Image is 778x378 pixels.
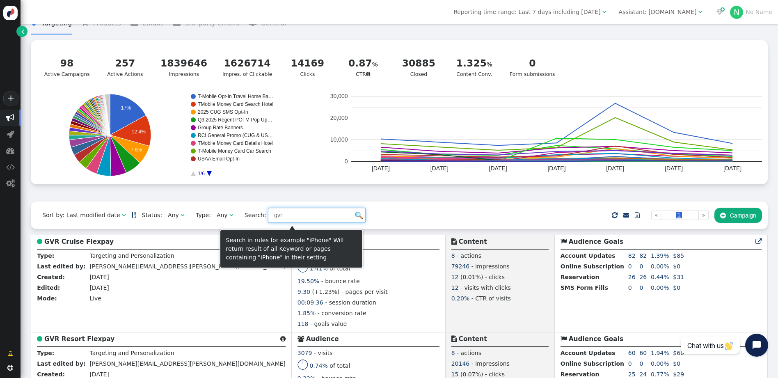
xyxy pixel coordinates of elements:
span: 0 [628,263,632,270]
text: 2025 CUG SMS Opt-In [198,109,248,115]
a: « [651,211,661,220]
span: 20146 [451,360,470,367]
span: $0 [673,263,680,270]
a:  [755,238,762,245]
span: 0 [628,360,632,367]
a: 1839646Impressions [156,51,213,83]
text: USAA Email Opt-In [198,156,240,162]
div: Sort by: Last modified date [42,211,120,220]
svg: A chart. [37,94,327,176]
text: [DATE] [548,165,566,172]
a: 0Form submissions [505,51,560,83]
span: 9.30 [297,289,310,295]
span:  [698,9,702,15]
b: SMS Form Fills [561,284,608,291]
span: 82 [628,252,636,259]
span:  [297,336,304,342]
span: 3079 [297,350,312,356]
b: Reservation [561,371,600,378]
text: [DATE] [489,165,507,172]
span: 25 [628,371,636,378]
text: [DATE] [372,165,390,172]
b: Edited: [37,284,60,291]
span: of total [330,362,350,369]
text: [DATE] [723,165,741,172]
a:  [2,346,19,361]
div: Search in rules for example "iPhone" Will return result of all Keyword or pages containing "iPhon... [226,236,357,262]
span: (0.07%) [460,371,483,378]
a: 0.87CTR [338,51,388,83]
button: Campaign [714,208,762,222]
b: Created: [37,274,65,280]
span: Live [89,295,101,302]
a: NNo Name [730,9,772,15]
span: Sorted in descending order [131,212,136,218]
text: [DATE] [665,165,683,172]
div: Active Actions [105,56,146,78]
span: 0 [639,284,643,291]
div: 257 [105,56,146,71]
text: TMobile Money Card Search Hotel [198,101,273,107]
span: 0.74% [309,362,327,369]
div: Closed [398,56,439,78]
text: Q3 2025 Regent POTM Pop Up… [198,117,272,123]
span: Search: [239,212,266,218]
span: 1.85% [297,310,316,316]
span:  [21,27,25,36]
b: Audience Goals [569,335,624,343]
span: 79246 [451,263,470,270]
span: $85 [673,252,684,259]
a: 1626714Impres. of Clickable [217,51,277,83]
text: 10,000 [330,136,348,143]
span: 0 [639,360,643,367]
span: 0.00% [651,360,669,367]
span:  [181,212,184,218]
a: 98Active Campaigns [39,51,95,83]
div: Clicks [287,56,328,78]
span: - bounce rate [321,278,360,284]
text: 1/6 [198,171,205,176]
span: 00:09:36 [297,299,323,306]
svg: A chart. [327,94,762,176]
text: 0 [345,158,348,165]
span: 1 [676,212,682,218]
span:  [229,212,233,218]
span: [DATE] [89,274,109,280]
span: Reporting time range: Last 7 days including [DATE] [453,9,600,15]
span: - visits [314,350,333,356]
span:  [6,179,15,188]
span: 19.50% [297,278,319,284]
span: [DATE] [89,371,109,378]
a: + [3,92,18,105]
span: [PERSON_NAME][EMAIL_ADDRESS][PERSON_NAME][DOMAIN_NAME] [89,263,285,270]
b: Created: [37,371,65,378]
span: 118 [297,321,309,327]
span:  [122,212,126,218]
span: $29 [673,371,684,378]
span: [DATE] [89,284,109,291]
span: 0 [628,284,632,291]
div: Any [217,211,228,220]
div: 0 [510,56,555,71]
span:  [6,147,14,155]
a:  [131,212,136,218]
span: 0.00% [651,263,669,270]
text: [DATE] [430,165,448,172]
b: Last edited by: [37,263,85,270]
span:  [37,336,42,342]
span: 15 [451,371,459,378]
span:  [7,130,14,138]
span: - impressions [471,360,510,367]
span:  [6,163,15,171]
span: $60 [673,350,684,356]
div: 14169 [287,56,328,71]
span: 12 [451,284,459,291]
span:  [561,336,567,342]
div: N [730,6,743,19]
b: Type: [37,350,54,356]
span: - clicks [485,371,505,378]
span:  [755,238,762,245]
span: - actions [457,350,481,356]
a:  [16,26,27,37]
